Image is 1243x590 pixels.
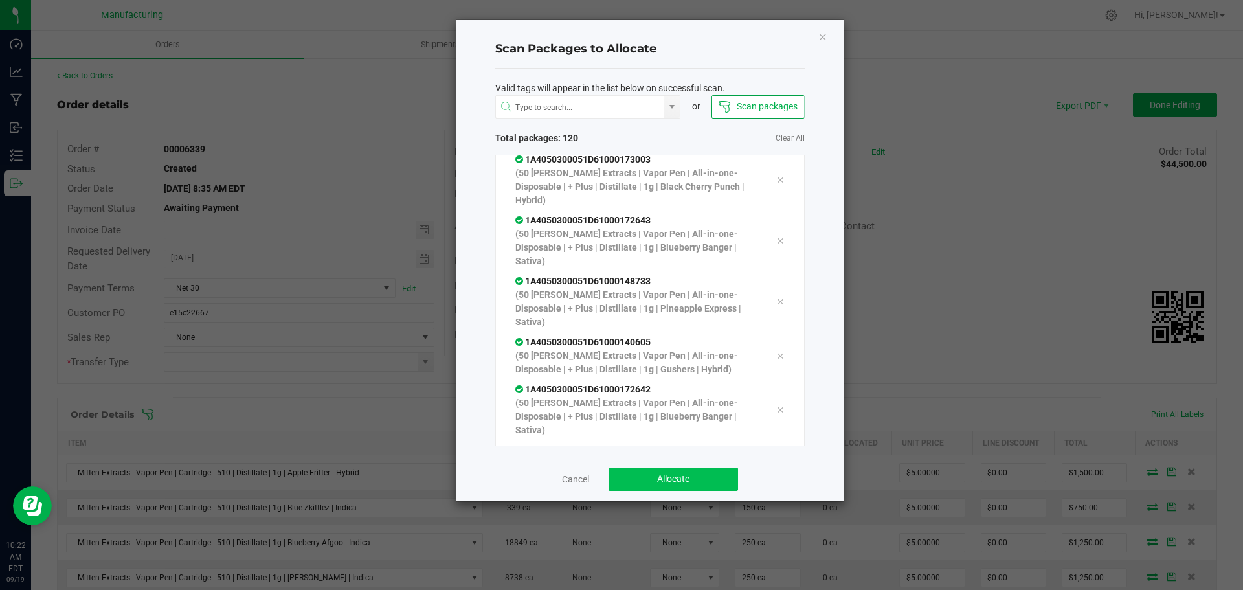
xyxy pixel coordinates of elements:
[495,41,805,58] h4: Scan Packages to Allocate
[515,215,651,225] span: 1A4050300051D61000172643
[496,96,664,119] input: NO DATA FOUND
[680,100,711,113] div: or
[515,337,651,347] span: 1A4050300051D61000140605
[515,337,525,347] span: In Sync
[767,233,794,249] div: Remove tag
[515,276,651,286] span: 1A4050300051D61000148733
[515,227,757,268] p: (50 [PERSON_NAME] Extracts | Vapor Pen | All-in-one-Disposable | + Plus | Distillate | 1g | Blueb...
[13,486,52,525] iframe: Resource center
[711,95,804,119] button: Scan packages
[515,445,525,455] span: In Sync
[767,294,794,310] div: Remove tag
[515,154,525,165] span: In Sync
[818,28,827,44] button: Close
[776,133,805,144] a: Clear All
[515,288,757,329] p: (50 [PERSON_NAME] Extracts | Vapor Pen | All-in-one-Disposable | + Plus | Distillate | 1g | Pinea...
[515,349,757,376] p: (50 [PERSON_NAME] Extracts | Vapor Pen | All-in-one-Disposable | + Plus | Distillate | 1g | Gushe...
[515,166,757,207] p: (50 [PERSON_NAME] Extracts | Vapor Pen | All-in-one-Disposable | + Plus | Distillate | 1g | Black...
[515,445,651,455] span: 1A4050300051D61000173004
[515,276,525,286] span: In Sync
[767,348,794,363] div: Remove tag
[515,384,525,394] span: In Sync
[657,473,689,484] span: Allocate
[515,215,525,225] span: In Sync
[495,82,725,95] span: Valid tags will appear in the list below on successful scan.
[515,384,651,394] span: 1A4050300051D61000172642
[609,468,738,491] button: Allocate
[562,473,589,486] a: Cancel
[495,131,650,145] span: Total packages: 120
[515,396,757,437] p: (50 [PERSON_NAME] Extracts | Vapor Pen | All-in-one-Disposable | + Plus | Distillate | 1g | Blueb...
[767,172,794,188] div: Remove tag
[767,402,794,418] div: Remove tag
[515,154,651,165] span: 1A4050300051D61000173003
